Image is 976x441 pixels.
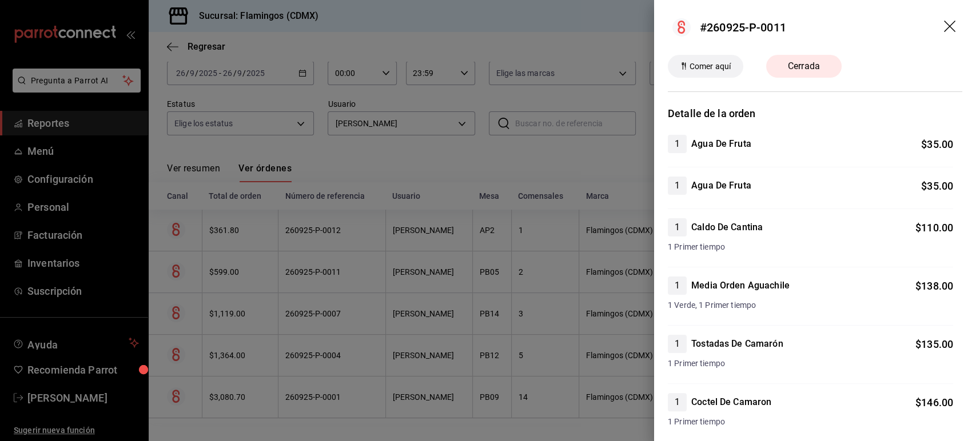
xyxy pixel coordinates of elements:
span: 1 [668,179,687,193]
span: 1 Verde, 1 Primer tiempo [668,299,953,311]
span: 1 [668,137,687,151]
span: $ 35.00 [921,180,953,192]
span: $ 138.00 [915,280,953,292]
span: 1 [668,220,687,234]
span: 1 Primer tiempo [668,241,953,253]
button: drag [944,21,958,34]
h4: Agua De Fruta [691,179,751,193]
span: Cerrada [781,59,827,73]
span: 1 [668,279,687,292]
h4: Tostadas De Camarón [691,337,783,351]
h4: Agua De Fruta [691,137,751,151]
h3: Detalle de la orden [668,106,962,121]
span: $ 135.00 [915,338,953,350]
h4: Media Orden Aguachile [691,279,790,292]
span: Comer aquí [685,61,735,73]
span: 1 [668,395,687,409]
div: #260925-P-0011 [700,19,786,36]
span: $ 146.00 [915,396,953,408]
span: $ 35.00 [921,138,953,150]
h4: Caldo De Cantina [691,220,763,234]
span: $ 110.00 [915,222,953,234]
span: 1 Primer tiempo [668,358,953,370]
span: 1 Primer tiempo [668,416,953,428]
h4: Coctel De Camaron [691,395,771,409]
span: 1 [668,337,687,351]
